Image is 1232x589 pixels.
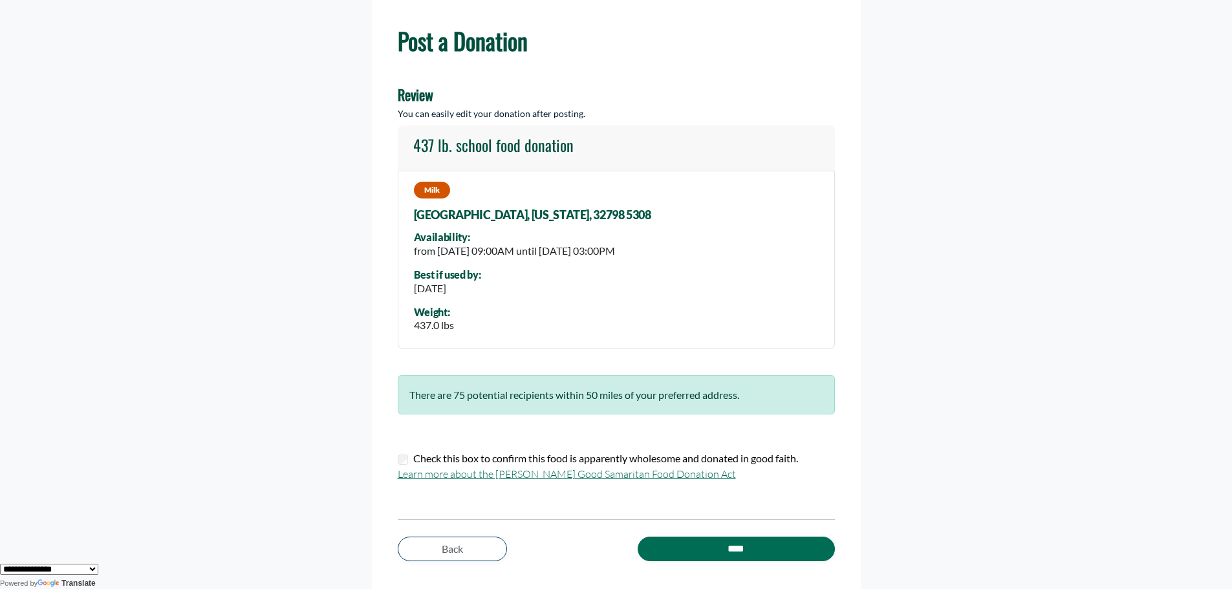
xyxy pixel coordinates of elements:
span: [GEOGRAPHIC_DATA], [US_STATE], 32798 5308 [414,209,651,222]
div: Best if used by: [414,269,481,281]
div: There are 75 potential recipients within 50 miles of your preferred address. [398,375,835,414]
div: Availability: [414,231,615,243]
label: Check this box to confirm this food is apparently wholesome and donated in good faith. [413,451,798,466]
h4: 437 lb. school food donation [413,136,574,155]
h5: You can easily edit your donation after posting. [398,109,835,120]
a: Back [398,537,507,561]
div: [DATE] [414,281,481,296]
a: Learn more about the [PERSON_NAME] Good Samaritan Food Donation Act [398,467,736,480]
div: 437.0 lbs [414,317,454,333]
div: from [DATE] 09:00AM until [DATE] 03:00PM [414,243,615,259]
div: Weight: [414,306,454,318]
span: Milk [414,182,450,198]
img: Google Translate [38,579,61,588]
h1: Post a Donation [398,27,835,54]
h4: Review [398,86,835,103]
a: Translate [38,579,96,588]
